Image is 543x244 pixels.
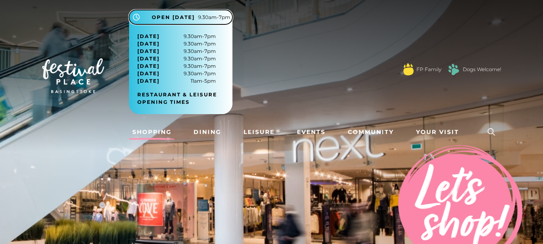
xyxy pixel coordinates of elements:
[129,124,175,140] a: Shopping
[137,55,216,62] span: 9.30am-7pm
[137,55,160,62] span: [DATE]
[137,62,160,70] span: [DATE]
[42,58,104,93] img: Festival Place Logo
[416,128,459,136] span: Your Visit
[137,77,216,85] span: 11am-5pm
[137,40,160,48] span: [DATE]
[137,33,216,40] span: 9.30am-7pm
[413,124,466,140] a: Your Visit
[152,14,195,21] span: Open [DATE]
[137,70,216,77] span: 9.30am-7pm
[137,33,160,40] span: [DATE]
[294,124,329,140] a: Events
[137,62,216,70] span: 9.30am-7pm
[137,91,230,106] a: Restaurant & Leisure opening times
[240,124,278,140] a: Leisure
[137,70,160,77] span: [DATE]
[129,10,232,24] button: Open [DATE] 9.30am-7pm
[137,77,160,85] span: [DATE]
[137,48,160,55] span: [DATE]
[137,40,216,48] span: 9.30am-7pm
[344,124,397,140] a: Community
[463,66,501,73] a: Dogs Welcome!
[137,48,216,55] span: 9.30am-7pm
[190,124,225,140] a: Dining
[198,14,230,21] span: 9.30am-7pm
[416,66,441,73] a: FP Family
